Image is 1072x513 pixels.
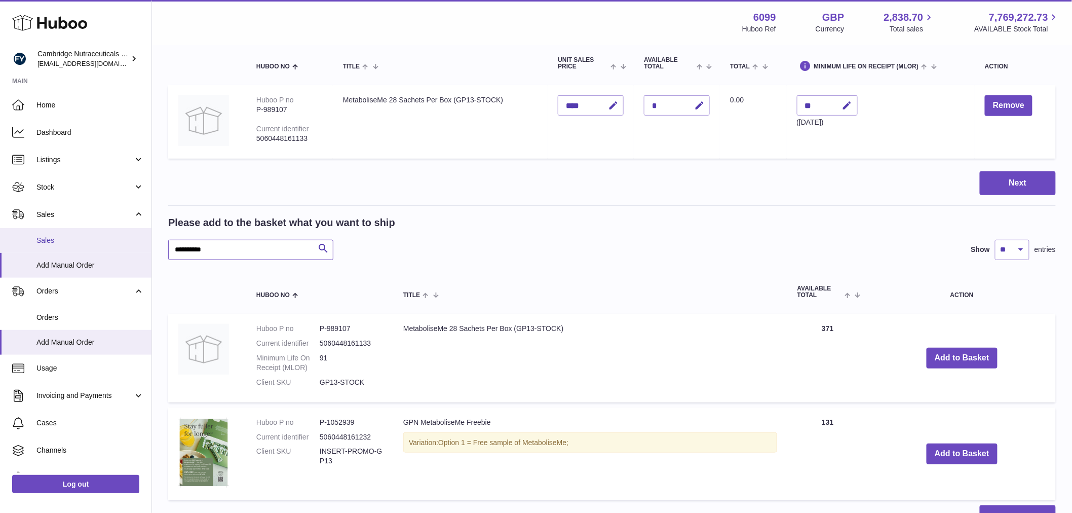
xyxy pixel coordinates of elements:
dt: Client SKU [256,378,320,387]
span: Add Manual Order [36,261,144,270]
td: MetaboliseMe 28 Sachets Per Box (GP13-STOCK) [333,85,548,159]
dd: 5060448161133 [320,339,383,348]
div: Current identifier [256,125,309,133]
span: Option 1 = Free sample of MetaboliseMe; [438,438,568,447]
td: 131 [787,408,868,500]
span: AVAILABLE Total [644,57,694,70]
h2: Please add to the basket what you want to ship [168,216,395,230]
dd: 5060448161232 [320,432,383,442]
span: Total [730,63,750,70]
span: Usage [36,363,144,373]
span: 7,769,272.73 [989,11,1048,24]
span: Title [403,292,420,299]
a: 2,838.70 Total sales [884,11,935,34]
span: Stock [36,182,133,192]
span: Orders [36,286,133,296]
a: Log out [12,475,139,493]
span: entries [1035,245,1056,254]
span: Home [36,100,144,110]
dt: Client SKU [256,447,320,466]
img: MetaboliseMe 28 Sachets Per Box (GP13-STOCK) [178,95,229,146]
div: Cambridge Nutraceuticals Ltd [37,49,129,68]
span: Cases [36,418,144,428]
dd: P-1052939 [320,418,383,427]
label: Show [971,245,990,254]
dt: Minimum Life On Receipt (MLOR) [256,353,320,373]
span: AVAILABLE Stock Total [974,24,1060,34]
span: Total sales [890,24,935,34]
dd: 91 [320,353,383,373]
td: GPN MetaboliseMe Freebie [393,408,787,500]
span: 0.00 [730,96,744,104]
span: Sales [36,236,144,245]
span: Orders [36,313,144,322]
div: 5060448161133 [256,134,323,143]
div: Variation: [403,432,777,453]
div: Currency [816,24,845,34]
dt: Current identifier [256,432,320,442]
dt: Huboo P no [256,418,320,427]
span: Minimum Life On Receipt (MLOR) [814,63,919,70]
div: Huboo Ref [742,24,776,34]
span: Add Manual Order [36,338,144,347]
span: Huboo no [256,292,290,299]
span: Invoicing and Payments [36,391,133,400]
strong: GBP [822,11,844,24]
button: Next [980,171,1056,195]
img: huboo@camnutra.com [12,51,27,66]
td: 371 [787,314,868,402]
th: Action [868,275,1056,309]
span: Listings [36,155,133,165]
span: [EMAIL_ADDRESS][DOMAIN_NAME] [37,59,149,67]
div: P-989107 [256,105,323,115]
div: ([DATE]) [797,118,858,127]
span: Huboo no [256,63,290,70]
span: AVAILABLE Total [797,285,843,299]
button: Remove [985,95,1032,116]
span: Title [343,63,360,70]
dt: Huboo P no [256,324,320,334]
button: Add to Basket [927,444,998,464]
td: MetaboliseMe 28 Sachets Per Box (GP13-STOCK) [393,314,787,402]
dd: INSERT-PROMO-GP13 [320,447,383,466]
div: Huboo P no [256,96,294,104]
span: Dashboard [36,128,144,137]
button: Add to Basket [927,348,998,369]
dt: Current identifier [256,339,320,348]
img: GPN MetaboliseMe Freebie [178,418,229,488]
a: 7,769,272.73 AVAILABLE Stock Total [974,11,1060,34]
span: Sales [36,210,133,219]
dd: P-989107 [320,324,383,334]
span: Unit Sales Price [558,57,608,70]
span: Channels [36,446,144,455]
span: 2,838.70 [884,11,924,24]
div: Action [985,63,1046,70]
strong: 6099 [753,11,776,24]
img: MetaboliseMe 28 Sachets Per Box (GP13-STOCK) [178,324,229,375]
dd: GP13-STOCK [320,378,383,387]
